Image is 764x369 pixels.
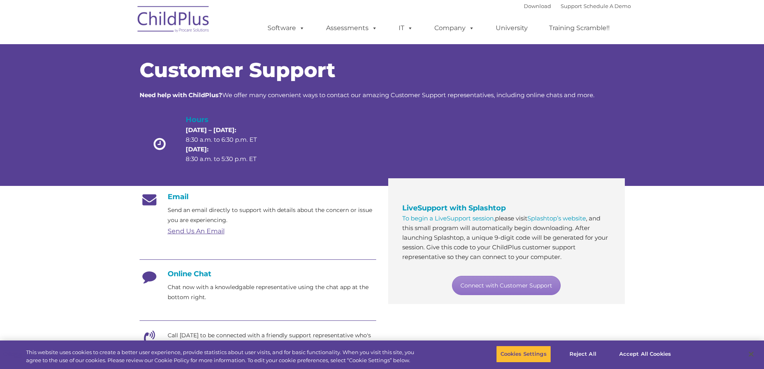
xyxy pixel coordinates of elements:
[391,20,421,36] a: IT
[488,20,536,36] a: University
[259,20,313,36] a: Software
[426,20,482,36] a: Company
[186,145,209,153] strong: [DATE]:
[168,227,225,235] a: Send Us An Email
[140,91,222,99] strong: Need help with ChildPlus?
[524,3,631,9] font: |
[496,346,551,363] button: Cookies Settings
[402,214,611,262] p: please visit , and this small program will automatically begin downloading. After launching Splas...
[452,276,561,295] a: Connect with Customer Support
[527,214,586,222] a: Splashtop’s website
[140,91,594,99] span: We offer many convenient ways to contact our amazing Customer Support representatives, including ...
[402,204,506,212] span: LiveSupport with Splashtop
[541,20,618,36] a: Training Scramble!!
[524,3,551,9] a: Download
[558,346,608,363] button: Reject All
[615,346,675,363] button: Accept All Cookies
[140,269,376,278] h4: Online Chat
[742,345,760,363] button: Close
[318,20,385,36] a: Assessments
[168,205,376,225] p: Send an email directly to support with details about the concern or issue you are experiencing.
[26,349,420,364] div: This website uses cookies to create a better user experience, provide statistics about user visit...
[402,214,495,222] a: To begin a LiveSupport session,
[168,282,376,302] p: Chat now with a knowledgable representative using the chat app at the bottom right.
[140,58,335,82] span: Customer Support
[584,3,631,9] a: Schedule A Demo
[134,0,214,41] img: ChildPlus by Procare Solutions
[140,192,376,201] h4: Email
[186,126,236,134] strong: [DATE] – [DATE]:
[168,330,376,351] p: Call [DATE] to be connected with a friendly support representative who's eager to help.
[186,125,271,164] p: 8:30 a.m. to 6:30 p.m. ET 8:30 a.m. to 5:30 p.m. ET
[186,114,271,125] h4: Hours
[561,3,582,9] a: Support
